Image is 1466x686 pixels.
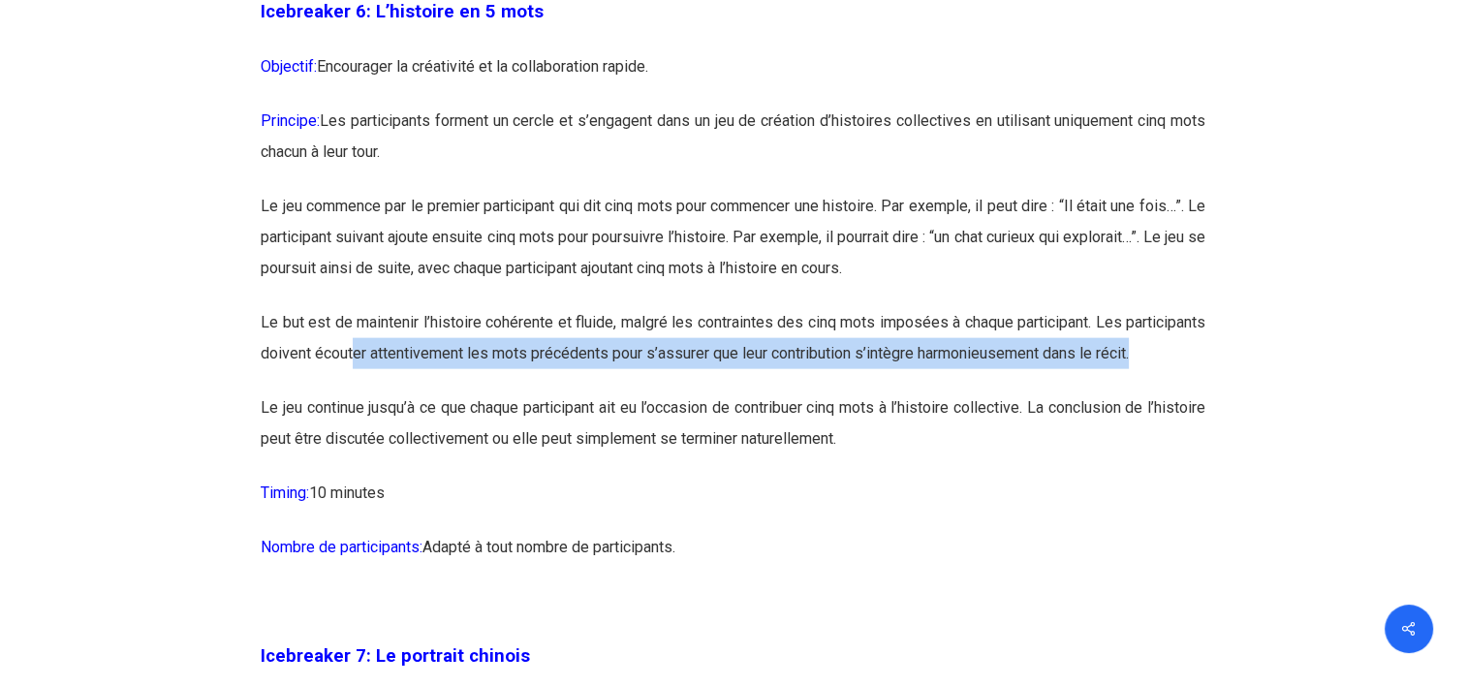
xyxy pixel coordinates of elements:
span: Objectif: [261,57,317,76]
p: Le jeu continue jusqu’à ce que chaque participant ait eu l’occasion de contribuer cinq mots à l’h... [261,392,1205,478]
p: Le but est de maintenir l’histoire cohérente et fluide, malgré les contraintes des cinq mots impo... [261,307,1205,392]
span: Timing: [261,483,309,502]
span: Icebreaker 7: Le portrait chinois [261,645,530,667]
span: Principe: [261,111,320,130]
p: Encourager la créativité et la collaboration rapide. [261,51,1205,106]
p: Les participants forment un cercle et s’engagent dans un jeu de création d’histoires collectives ... [261,106,1205,191]
p: Adapté à tout nombre de participants. [261,532,1205,586]
span: Nombre de participants: [261,538,422,556]
span: Icebreaker 6: L’histoire en 5 mots [261,1,544,22]
p: Le jeu commence par le premier participant qui dit cinq mots pour commencer une histoire. Par exe... [261,191,1205,307]
p: 10 minutes [261,478,1205,532]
